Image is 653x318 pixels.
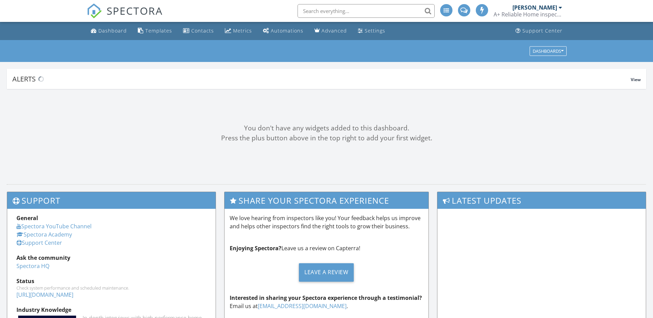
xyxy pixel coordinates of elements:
div: Automations [271,27,303,34]
span: SPECTORA [107,3,163,18]
p: We love hearing from inspectors like you! Your feedback helps us improve and helps other inspecto... [230,214,424,230]
div: Ask the community [16,254,206,262]
div: [PERSON_NAME] [512,4,557,11]
h3: Support [7,192,216,209]
a: Spectora Academy [16,231,72,238]
h3: Latest Updates [437,192,646,209]
span: View [631,77,641,82]
div: Support Center [522,27,563,34]
a: [URL][DOMAIN_NAME] [16,291,73,298]
strong: General [16,214,38,222]
a: [EMAIL_ADDRESS][DOMAIN_NAME] [258,302,347,310]
a: Advanced [312,25,350,37]
a: Support Center [16,239,62,246]
a: Spectora HQ [16,262,49,270]
div: Dashboard [98,27,127,34]
a: Templates [135,25,175,37]
a: Contacts [180,25,217,37]
div: You don't have any widgets added to this dashboard. [7,123,646,133]
p: Leave us a review on Capterra! [230,244,424,252]
strong: Enjoying Spectora? [230,244,281,252]
div: Alerts [12,74,631,84]
a: SPECTORA [87,9,163,24]
a: Automations (Advanced) [260,25,306,37]
div: Industry Knowledge [16,306,206,314]
a: Settings [355,25,388,37]
div: Status [16,277,206,285]
button: Dashboards [530,46,567,56]
input: Search everything... [298,4,435,18]
div: Metrics [233,27,252,34]
div: Contacts [191,27,214,34]
a: Metrics [222,25,255,37]
div: Leave a Review [299,263,354,282]
a: Dashboard [88,25,130,37]
div: Advanced [322,27,347,34]
div: Settings [365,27,385,34]
strong: Interested in sharing your Spectora experience through a testimonial? [230,294,422,302]
h3: Share Your Spectora Experience [225,192,429,209]
img: The Best Home Inspection Software - Spectora [87,3,102,18]
a: Support Center [513,25,565,37]
div: Dashboards [533,49,564,53]
div: Templates [145,27,172,34]
div: A+ Reliable Home inspections LLC [494,11,562,18]
a: Leave a Review [230,258,424,287]
div: Check system performance and scheduled maintenance. [16,285,206,291]
div: Press the plus button above in the top right to add your first widget. [7,133,646,143]
p: Email us at . [230,294,424,310]
a: Spectora YouTube Channel [16,222,92,230]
